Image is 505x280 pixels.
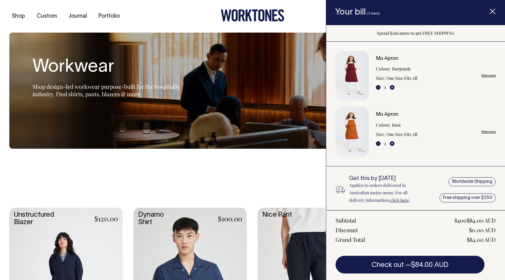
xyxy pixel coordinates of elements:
[336,236,365,243] div: Grand Total
[376,141,381,146] button: -
[376,131,385,138] dt: Size:
[376,56,398,61] a: Mo Apron
[96,11,122,21] a: Portfolio
[467,236,496,243] div: $84.00 AUD
[336,226,358,234] div: Discount
[9,11,28,21] a: Shop
[66,11,89,21] a: Journal
[454,217,496,224] div: 8400$84.00 AUD
[386,131,417,138] dd: One Size Fits All
[336,107,369,156] img: Mo Apron
[481,74,496,78] a: Remove
[386,75,417,82] dd: One Size Fits All
[376,121,391,129] dt: Colour:
[392,121,401,129] dd: Rust
[376,75,385,82] dt: Size:
[336,256,485,273] button: Check out —$84.00 AUD
[377,30,454,36] span: Spend $266 more to get FREE SHIPPING
[481,130,496,134] a: Remove
[392,65,411,73] dd: Burgundy
[376,65,391,73] dt: Colour:
[390,197,409,203] a: click here
[390,141,395,146] button: +
[34,11,59,21] a: Custom
[469,226,496,234] div: $0.00 AUD
[349,182,423,204] p: Applies to orders delivered in Australian metro areas. For all delivery information, .
[33,83,180,98] span: Shop design-led workwear purpose-built for the hospitality industry. Find shirts, pants, blazers ...
[390,85,395,90] button: +
[411,262,449,268] span: $84.00 AUD
[336,217,356,224] div: Subtotal
[376,112,398,117] a: Mo Apron
[33,57,188,77] h1: Workwear
[376,85,381,90] button: -
[349,176,423,182] h6: Get this by [DATE]
[367,12,380,15] span: (1 item)
[336,51,369,101] img: Mo Apron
